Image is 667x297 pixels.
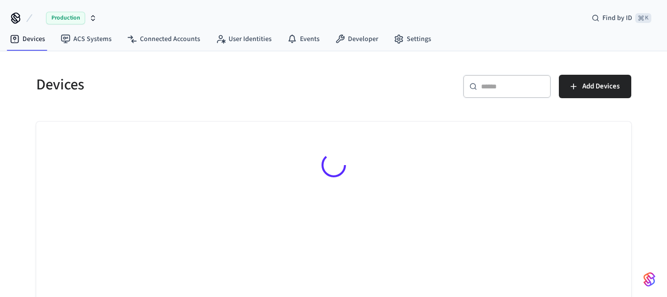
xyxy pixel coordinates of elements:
a: Events [279,30,327,48]
a: Connected Accounts [119,30,208,48]
span: Production [46,12,85,24]
span: ⌘ K [635,13,651,23]
span: Add Devices [582,80,620,93]
span: Find by ID [602,13,632,23]
img: SeamLogoGradient.69752ec5.svg [644,272,655,287]
a: Devices [2,30,53,48]
div: Find by ID⌘ K [584,9,659,27]
a: Settings [386,30,439,48]
a: User Identities [208,30,279,48]
a: ACS Systems [53,30,119,48]
button: Add Devices [559,75,631,98]
a: Developer [327,30,386,48]
h5: Devices [36,75,328,95]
